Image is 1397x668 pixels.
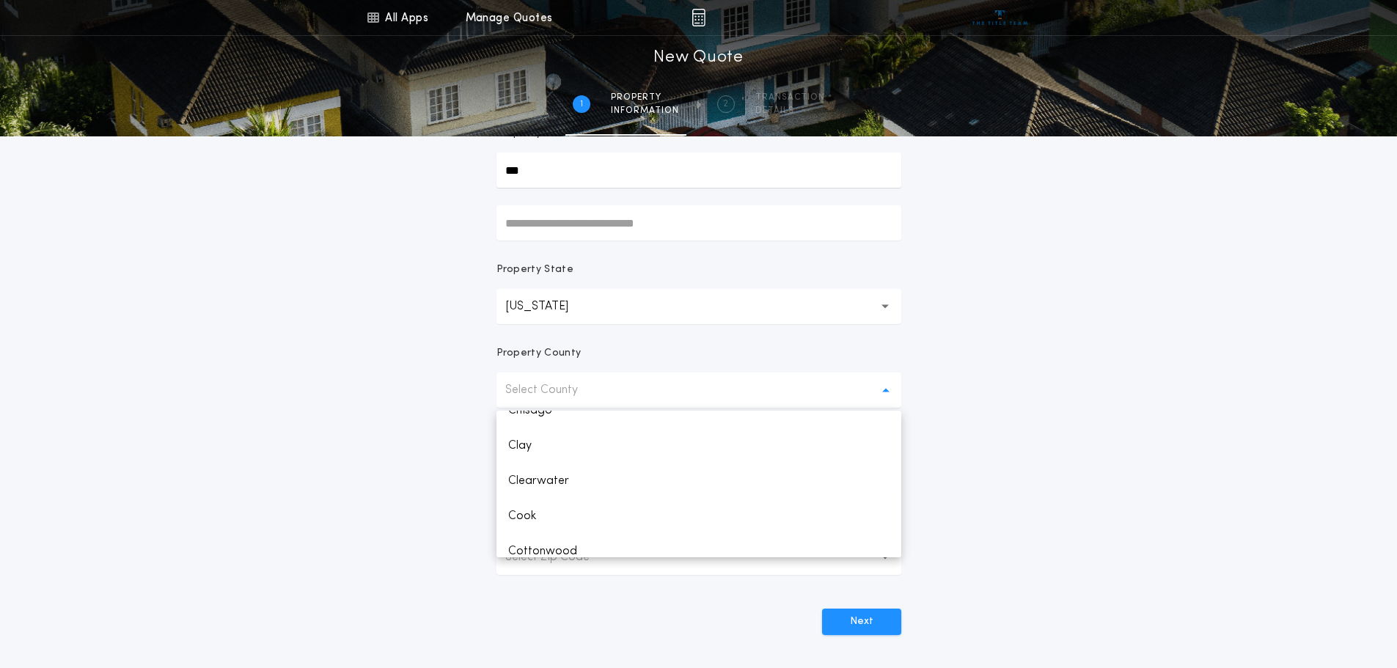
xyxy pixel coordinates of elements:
[496,372,901,408] button: Select County
[505,548,613,566] p: Select Zip Code
[496,534,901,569] p: Cottonwood
[496,499,901,534] p: Cook
[496,411,901,557] ul: Select County
[496,463,901,499] p: Clearwater
[496,393,901,428] p: Chisago
[580,98,583,110] h2: 1
[496,540,901,575] button: Select Zip Code
[822,609,901,635] button: Next
[496,263,573,277] p: Property State
[505,381,601,399] p: Select County
[611,92,679,103] span: Property
[611,105,679,117] span: information
[496,289,901,324] button: [US_STATE]
[505,298,592,315] p: [US_STATE]
[972,10,1027,25] img: vs-icon
[496,428,901,463] p: Clay
[723,98,728,110] h2: 2
[755,105,825,117] span: details
[496,346,582,361] p: Property County
[692,9,705,26] img: img
[755,92,825,103] span: Transaction
[653,46,743,70] h1: New Quote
